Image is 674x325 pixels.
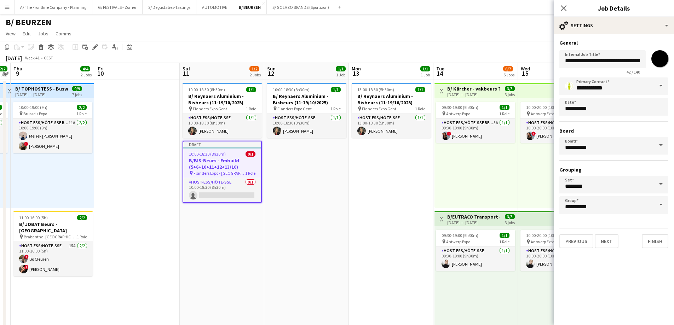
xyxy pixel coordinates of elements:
span: Brabanthal [GEOGRAPHIC_DATA] [24,234,77,239]
span: Fri [98,65,104,72]
span: Edit [23,30,31,37]
div: 2 Jobs [250,72,261,77]
app-job-card: 10:00-18:30 (8h30m)1/1B/ Reynaers Aluminium - Bisbeurs (11-19/10/2025) Flanders Expo Gent1 RoleHo... [267,83,346,138]
span: 1 Role [246,106,256,111]
button: S/ Degustaties-Tastings [143,0,196,14]
span: View [6,30,16,37]
app-card-role: Host-ess/Hôte-sse Beurs - Foire5A1/110:00-20:00 (10h)![PERSON_NAME] [520,119,600,143]
span: Tue [436,65,444,72]
div: 5 Jobs [503,72,514,77]
span: 1/1 [500,233,509,238]
div: [DATE] → [DATE] [15,92,68,97]
h3: B/ JOBAT Beurs - [GEOGRAPHIC_DATA] [13,221,93,234]
button: S/ GOLAZO BRANDS (Sportizon) [267,0,335,14]
span: 10:00-20:00 (10h) [526,105,557,110]
h3: B/EUTRACO Transport & Logistics [GEOGRAPHIC_DATA] (14-16/10/25) [447,214,500,220]
span: Flanders Expo Gent [277,106,312,111]
span: Antwerp Expo [531,111,555,116]
div: Settings [554,17,674,34]
span: 3/3 [505,86,515,91]
span: 14 [435,69,444,77]
div: [DATE] → [DATE] [447,220,500,225]
h3: Job Details [554,4,674,13]
span: 1 Role [77,234,87,239]
span: 1 Role [499,111,509,116]
h3: B/ Reynaers Aluminium - Bisbeurs (11-19/10/2025) [267,93,346,106]
span: ! [447,132,451,136]
div: 2 Jobs [81,72,92,77]
h3: Board [559,128,668,134]
div: CEST [44,55,53,60]
span: 2/2 [77,215,87,220]
div: Draft [183,141,261,147]
span: ! [531,132,536,136]
span: Week 41 [23,55,41,60]
span: 1 Role [499,239,509,244]
span: 11 [182,69,190,77]
button: B/ BEURZEN [233,0,267,14]
h1: B/ BEURZEN [6,17,51,28]
div: [DATE] [6,54,22,62]
app-job-card: 09:30-19:00 (9h30m)1/1 Antwerp Expo1 RoleHost-ess/Hôte-sse1/109:30-19:00 (9h30m)[PERSON_NAME] [436,230,515,271]
span: 10:00-18:30 (8h30m) [189,151,226,157]
span: 1/1 [415,87,425,92]
a: View [3,29,18,38]
h3: General [559,40,668,46]
span: Mon [352,65,361,72]
span: 10 [97,69,104,77]
span: 10:00-18:30 (8h30m) [273,87,310,92]
button: Next [595,234,618,248]
span: Antwerp Expo [531,239,555,244]
div: 11:00-16:00 (5h)2/2B/ JOBAT Beurs - [GEOGRAPHIC_DATA] Brabanthal [GEOGRAPHIC_DATA]1 RoleHost-ess/... [13,211,93,276]
h3: B/ Reynaers Aluminium - Bisbeurs (11-19/10/2025) [183,93,262,106]
span: 1/1 [420,66,430,71]
span: 10:00-19:00 (9h) [19,105,47,110]
div: 1 Job [336,72,345,77]
app-card-role: Host-ess/Hôte-sse1/113:00-18:30 (5h30m)[PERSON_NAME] [352,114,431,138]
span: 12 [266,69,276,77]
app-job-card: 10:00-20:00 (10h)1/1 Antwerp Expo1 RoleHost-ess/Hôte-sse Beurs - Foire5A1/110:00-20:00 (10h)![PER... [520,102,600,143]
span: 13 [351,69,361,77]
span: Antwerp Expo [446,239,470,244]
span: Flanders Expo Gent [193,106,227,111]
h3: B/ Kärcher - vakbeurs Transport & Logistics - [GEOGRAPHIC_DATA] Expo (14+16/10/25) [447,86,500,92]
span: Sat [183,65,190,72]
span: Sun [267,65,276,72]
span: 1/1 [336,66,346,71]
span: 1 Role [330,106,341,111]
app-job-card: Draft10:00-18:30 (8h30m)0/1B/BIS-Beurs - Embuild (5+6+10+11+12+13/10) Flanders Expo - [GEOGRAPHIC... [183,141,262,203]
span: 2/2 [77,105,87,110]
app-job-card: 09:30-19:00 (9h30m)1/1 Antwerp Expo1 RoleHost-ess/Hôte-sse Beurs - Foire5A1/109:30-19:00 (9h30m)!... [436,102,515,143]
span: 1 Role [415,106,425,111]
span: ! [24,142,28,146]
span: 15 [520,69,530,77]
div: [DATE] → [DATE] [447,92,500,97]
span: 1/1 [500,105,509,110]
span: Flanders Expo Gent [362,106,396,111]
span: 1/2 [249,66,259,71]
div: 3 jobs [505,219,515,225]
app-card-role: Host-ess/Hôte-sse0/110:00-18:30 (8h30m) [183,178,261,202]
div: 10:00-18:30 (8h30m)1/1B/ Reynaers Aluminium - Bisbeurs (11-19/10/2025) Flanders Expo Gent1 RoleHo... [183,83,262,138]
h3: B/ TOPHOSTESS - Busworld - 03-09/10 [15,86,68,92]
app-card-role: Host-ess/Hôte-sse1/110:00-18:30 (8h30m)[PERSON_NAME] [267,114,346,138]
h3: B/ Reynaers Aluminium - Bisbeurs (11-19/10/2025) [352,93,431,106]
span: Jobs [38,30,48,37]
span: Brussels Expo [23,111,47,116]
div: 7 jobs [72,91,82,97]
app-job-card: 10:00-19:00 (9h)2/2 Brussels Expo1 RoleHost-ess/Hôte-sse Beurs - Foire11A2/210:00-19:00 (9h)Mei i... [13,102,92,153]
a: Comms [53,29,74,38]
span: 0/1 [246,151,255,157]
span: 1/1 [331,87,341,92]
a: Jobs [35,29,51,38]
span: 42 / 140 [621,69,646,75]
span: 11:00-16:00 (5h) [19,215,48,220]
span: Wed [521,65,530,72]
button: AUTOMOTIVE [196,0,233,14]
app-card-role: Host-ess/Hôte-sse1/109:30-19:00 (9h30m)[PERSON_NAME] [436,247,515,271]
